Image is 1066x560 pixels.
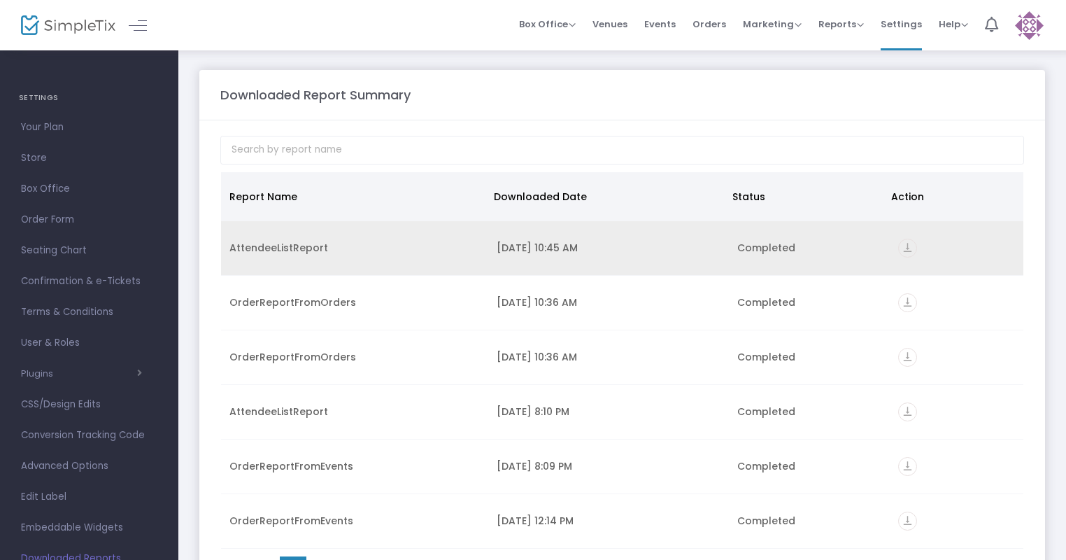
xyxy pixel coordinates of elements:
a: vertical_align_bottom [898,297,917,311]
div: AttendeeListReport [229,241,480,255]
div: 8/15/2025 8:10 PM [497,405,720,419]
i: vertical_align_bottom [898,293,917,312]
th: Status [724,172,883,221]
th: Report Name [221,172,485,221]
div: 8/19/2025 10:36 AM [497,295,720,309]
a: vertical_align_bottom [898,461,917,475]
div: https://go.SimpleTix.com/ffrfo [898,402,1015,421]
span: Events [644,6,676,42]
i: vertical_align_bottom [898,239,917,258]
i: vertical_align_bottom [898,348,917,367]
a: vertical_align_bottom [898,243,917,257]
i: vertical_align_bottom [898,512,917,531]
div: 8/19/2025 10:45 AM [497,241,720,255]
span: Settings [881,6,922,42]
div: https://go.SimpleTix.com/jfsv5 [898,239,1015,258]
span: Box Office [21,180,157,198]
div: 8/19/2025 10:36 AM [497,350,720,364]
a: vertical_align_bottom [898,516,917,530]
span: Terms & Conditions [21,303,157,321]
div: OrderReportFromEvents [229,459,480,473]
span: Seating Chart [21,241,157,260]
div: https://go.SimpleTix.com/w2rpj [898,457,1015,476]
span: Conversion Tracking Code [21,426,157,444]
div: Data table [221,172,1023,550]
span: Store [21,149,157,167]
span: Reports [818,17,864,31]
div: Completed [737,405,881,419]
h4: SETTINGS [19,84,159,112]
span: Confirmation & e-Tickets [21,272,157,290]
th: Downloaded Date [485,172,724,221]
m-panel-title: Downloaded Report Summary [220,85,411,104]
span: Your Plan [21,118,157,136]
span: Orders [692,6,726,42]
th: Action [883,172,1015,221]
i: vertical_align_bottom [898,457,917,476]
div: OrderReportFromOrders [229,350,480,364]
div: https://go.SimpleTix.com/ehmfm [898,348,1015,367]
div: https://go.SimpleTix.com/xc3u7 [898,512,1015,531]
span: Embeddable Widgets [21,519,157,537]
div: OrderReportFromOrders [229,295,480,309]
div: Completed [737,241,881,255]
i: vertical_align_bottom [898,402,917,421]
a: vertical_align_bottom [898,407,917,421]
input: Search by report name [220,136,1024,164]
span: Order Form [21,211,157,229]
button: Plugins [21,368,142,379]
div: AttendeeListReport [229,405,480,419]
span: Advanced Options [21,457,157,475]
a: vertical_align_bottom [898,352,917,366]
span: Edit Label [21,488,157,506]
span: User & Roles [21,334,157,352]
div: 8/15/2025 8:09 PM [497,459,720,473]
div: OrderReportFromEvents [229,514,480,528]
div: Completed [737,350,881,364]
span: Help [939,17,968,31]
div: Completed [737,459,881,473]
span: Marketing [743,17,802,31]
span: CSS/Design Edits [21,395,157,414]
span: Venues [592,6,627,42]
div: https://go.SimpleTix.com/rvv9l [898,293,1015,312]
div: Completed [737,295,881,309]
div: 8/9/2025 12:14 PM [497,514,720,528]
div: Completed [737,514,881,528]
span: Box Office [519,17,576,31]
